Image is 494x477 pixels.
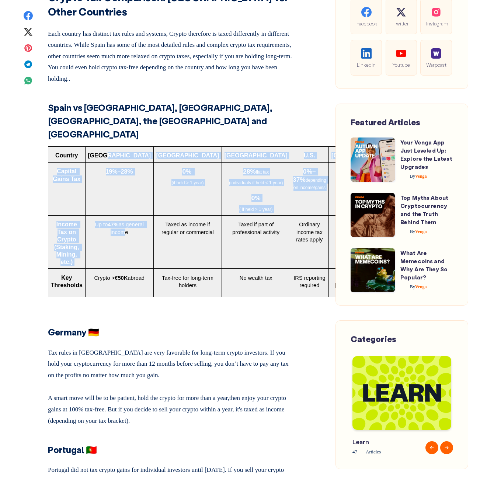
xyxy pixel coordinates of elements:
[392,60,411,69] span: Youtube
[127,168,133,175] span: %
[351,117,420,128] span: Featured Articles
[232,222,279,235] span: Taxed if part of professional activity
[48,326,99,338] strong: Germany 🇩🇪
[425,441,438,454] button: Previous
[251,194,261,202] span: 0%
[352,356,451,430] img: Blog-Tag-Cover---Learn.png
[352,437,421,446] span: Learn
[48,444,97,455] strong: Portugal 🇵🇹
[108,222,118,227] span: 47%
[331,152,394,159] span: [GEOGRAPHIC_DATA]
[256,170,269,175] span: flat tax
[48,102,272,140] strong: Spain vs [GEOGRAPHIC_DATA], [GEOGRAPHIC_DATA], [GEOGRAPHIC_DATA], the [GEOGRAPHIC_DATA] and [GEOG...
[293,178,327,190] span: depending on income/gains
[410,229,427,234] span: Venga
[392,19,411,28] span: Twitter
[410,174,427,179] span: Venga
[431,48,441,59] img: social-warpcast.e8a23a7ed3178af0345123c41633f860.png
[440,441,453,454] button: Next
[240,275,272,281] span: No wealth tax
[128,275,145,281] span: abroad
[400,284,427,289] a: ByVenga
[386,40,417,76] a: Youtube
[55,152,78,159] span: Country
[293,275,327,288] span: IRS reporting required
[361,48,372,59] img: social-linkedin.be646fe421ccab3a2ad91cb58bdc9694.svg
[410,174,415,179] span: By
[229,180,283,185] span: (individuals if held < 1 year)
[410,284,415,289] span: By
[162,275,215,288] span: Tax-free for long-term holders
[106,168,128,175] span: 19%–28
[53,168,80,182] span: Capital Gains Tax
[400,229,427,234] a: ByVenga
[396,48,406,59] img: social-youtube.99db9aba05279f803f3e7a4a838dfb6c.svg
[161,222,214,235] span: Taxed as income if regular or commercial
[410,229,415,234] span: By
[400,174,427,179] a: ByVenga
[426,19,446,28] span: Instagram
[48,25,295,85] p: Each country has distinct tax rules and systems, Crypto therefore is taxed differently in differe...
[156,152,219,159] span: [GEOGRAPHIC_DATA]
[426,60,446,69] span: Warpcast
[171,180,203,185] span: (if held > 1 year)
[320,236,323,243] span: y
[400,139,452,170] a: Your Venga App Just Leveled Up: Explore the Latest Upgrades
[351,40,382,76] a: LinkedIn
[51,275,83,288] span: Key Thresholds
[296,222,324,243] span: Ordinary income tax rates appl
[54,221,81,265] span: Income Tax on Crypto (Staking, Mining, etc.)
[351,334,396,344] span: Categories
[400,194,448,225] a: Top Myths About Cryptocurrency and the Truth Behind Them
[356,19,376,28] span: Facebook
[239,207,272,212] span: ( if held > 1 year)
[182,168,191,175] span: 0%
[293,168,316,183] span: 0%–37%
[95,222,108,227] span: Up to
[115,275,128,281] span: €50K
[400,249,448,281] a: What Are Memecoins and Why Are They So Popular?
[420,40,452,76] a: Warpcast
[304,152,315,159] span: U.S.
[111,222,145,235] span: as general income
[48,390,295,426] p: A smart move will be to be patient, hold the crypto for more than a year,then enjoy your crypto g...
[352,448,421,456] span: 47 Articles
[94,275,115,281] span: Crypto >
[225,152,288,159] span: [GEOGRAPHIC_DATA]
[356,60,376,69] span: LinkedIn
[243,168,256,175] span: 28%
[88,152,151,159] span: [GEOGRAPHIC_DATA]
[410,284,427,289] span: Venga
[48,344,295,381] p: Tax rules in [GEOGRAPHIC_DATA] are very favorable for long-term crypto investors. If you hold you...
